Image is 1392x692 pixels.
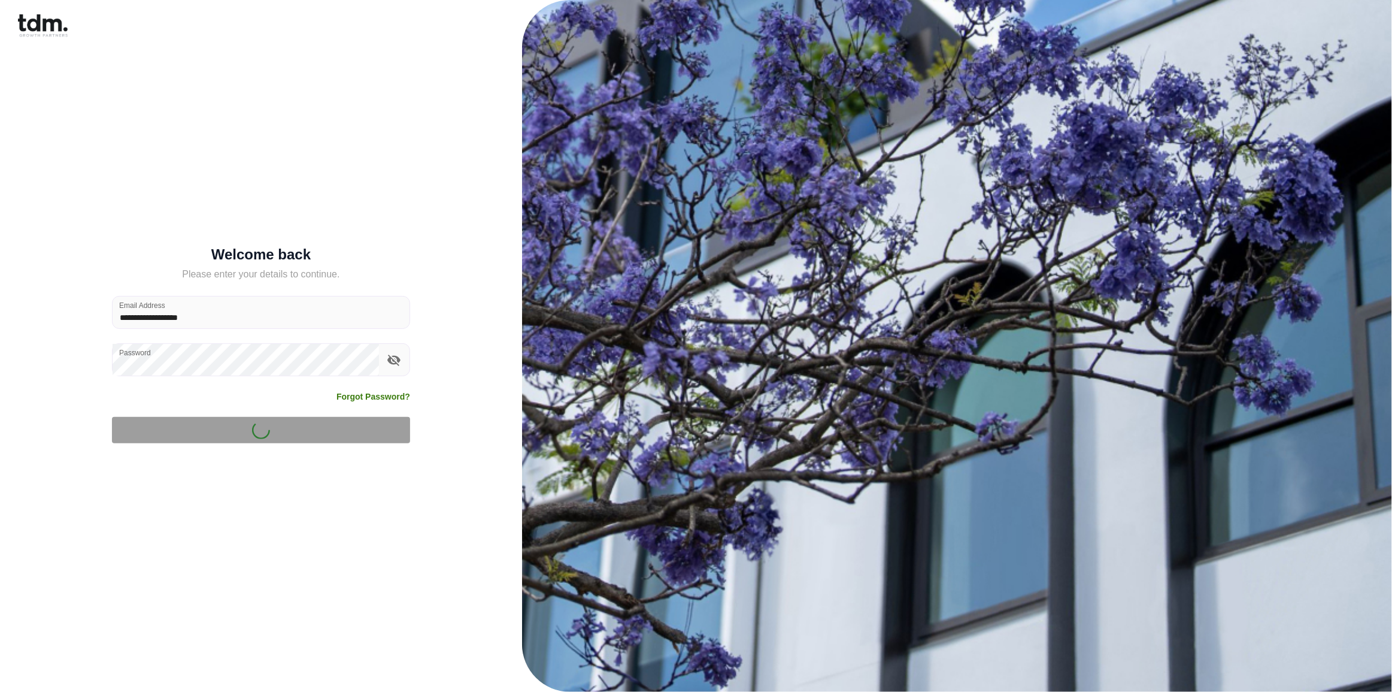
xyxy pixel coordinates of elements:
[119,347,151,358] label: Password
[119,300,165,310] label: Email Address
[336,391,410,403] a: Forgot Password?
[384,350,404,370] button: toggle password visibility
[112,267,410,282] h5: Please enter your details to continue.
[112,249,410,261] h5: Welcome back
